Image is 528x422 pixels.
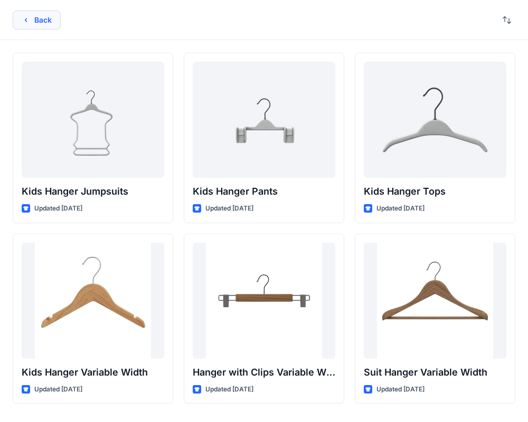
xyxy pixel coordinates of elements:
[22,243,164,359] a: Kids Hanger Variable Width
[34,203,82,214] p: Updated [DATE]
[364,62,506,178] a: Kids Hanger Tops
[193,243,335,359] a: Hanger with Clips Variable Width
[22,184,164,199] p: Kids Hanger Jumpsuits
[205,384,253,395] p: Updated [DATE]
[193,62,335,178] a: Kids Hanger Pants
[22,365,164,380] p: Kids Hanger Variable Width
[376,384,425,395] p: Updated [DATE]
[205,203,253,214] p: Updated [DATE]
[364,365,506,380] p: Suit Hanger Variable Width
[34,384,82,395] p: Updated [DATE]
[13,11,61,30] button: Back
[193,365,335,380] p: Hanger with Clips Variable Width
[193,184,335,199] p: Kids Hanger Pants
[364,184,506,199] p: Kids Hanger Tops
[364,243,506,359] a: Suit Hanger Variable Width
[22,62,164,178] a: Kids Hanger Jumpsuits
[376,203,425,214] p: Updated [DATE]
